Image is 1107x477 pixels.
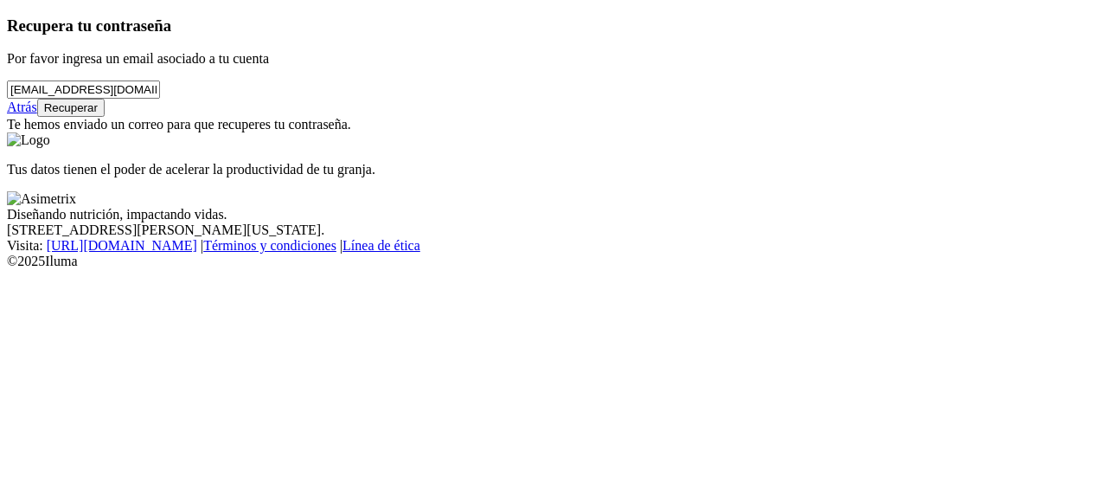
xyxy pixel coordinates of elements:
[7,81,160,99] input: Tu correo
[342,238,420,253] a: Línea de ética
[7,238,1100,254] div: Visita : | |
[203,238,336,253] a: Términos y condiciones
[7,51,1100,67] p: Por favor ingresa un email asociado a tu cuenta
[37,99,105,117] button: Recuperar
[7,117,1100,132] div: Te hemos enviado un correo para que recuperes tu contraseña.
[7,222,1100,238] div: [STREET_ADDRESS][PERSON_NAME][US_STATE].
[7,254,1100,269] div: © 2025 Iluma
[7,191,76,207] img: Asimetrix
[7,132,50,148] img: Logo
[7,16,1100,35] h3: Recupera tu contraseña
[7,207,1100,222] div: Diseñando nutrición, impactando vidas.
[7,162,1100,177] p: Tus datos tienen el poder de acelerar la productividad de tu granja.
[7,100,37,114] a: Atrás
[47,238,197,253] a: [URL][DOMAIN_NAME]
